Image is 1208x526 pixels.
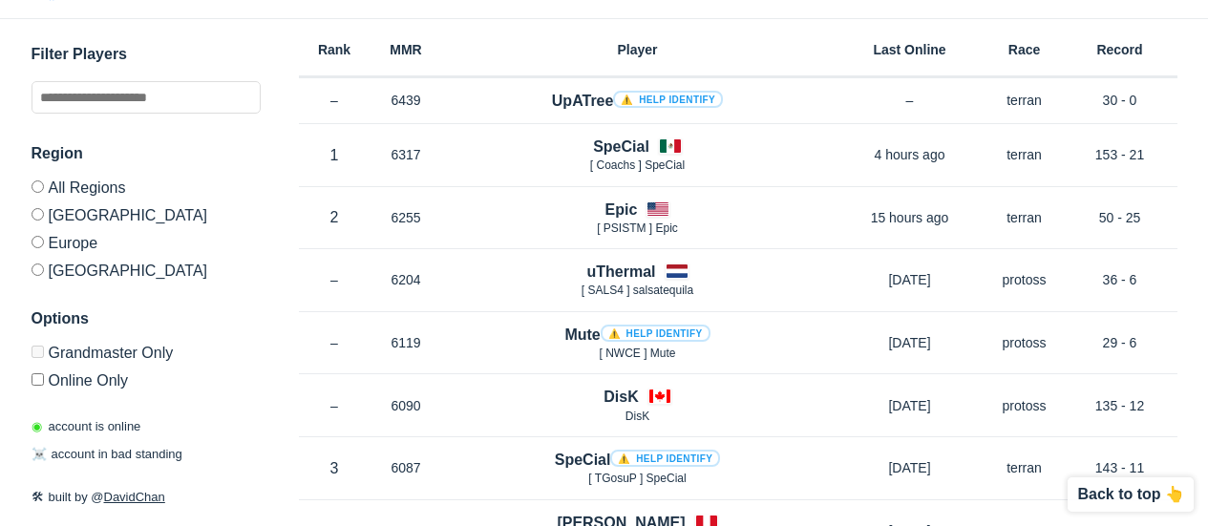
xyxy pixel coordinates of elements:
[834,91,986,110] p: –
[32,490,44,504] span: 🛠
[32,366,261,389] label: Only show accounts currently laddering
[299,333,371,352] p: –
[1063,396,1177,415] p: 135 - 12
[32,142,261,165] h3: Region
[605,199,638,221] h4: Epic
[986,91,1063,110] p: terran
[599,347,675,360] span: [ NWCE ] Mute
[299,396,371,415] p: –
[555,449,720,471] h4: SpeCial
[986,43,1063,56] h6: Race
[613,91,723,108] a: ⚠️ Help identify
[32,346,44,358] input: Grandmaster Only
[371,270,442,289] p: 6204
[32,200,261,228] label: [GEOGRAPHIC_DATA]
[552,90,723,112] h4: UpATree
[32,307,261,330] h3: Options
[104,490,165,504] a: DavidChan
[586,261,655,283] h4: uThermal
[601,325,710,342] a: ⚠️ Help identify
[32,417,141,436] p: account is online
[625,410,649,423] span: DisK
[371,145,442,164] p: 6317
[1063,145,1177,164] p: 153 - 21
[986,396,1063,415] p: protoss
[371,396,442,415] p: 6090
[588,472,686,485] span: [ TGosuP ] SpeCial
[32,256,261,279] label: [GEOGRAPHIC_DATA]
[371,43,442,56] h6: MMR
[834,396,986,415] p: [DATE]
[32,236,44,248] input: Europe
[32,445,182,464] p: account in bad standing
[32,263,44,276] input: [GEOGRAPHIC_DATA]
[299,91,371,110] p: –
[371,91,442,110] p: 6439
[371,458,442,477] p: 6087
[582,284,693,297] span: [ SALS4 ] salsatequila
[834,145,986,164] p: 4 hours ago
[1063,91,1177,110] p: 30 - 0
[834,208,986,227] p: 15 hours ago
[299,144,371,166] p: 1
[986,333,1063,352] p: protoss
[371,333,442,352] p: 6119
[299,270,371,289] p: –
[32,419,42,433] span: ◉
[986,145,1063,164] p: terran
[834,43,986,56] h6: Last Online
[299,43,371,56] h6: Rank
[597,221,678,235] span: [ PSISTM ] Epic
[834,458,986,477] p: [DATE]
[986,270,1063,289] p: protoss
[32,180,261,200] label: All Regions
[1063,333,1177,352] p: 29 - 6
[610,450,720,467] a: ⚠️ Help identify
[1063,43,1177,56] h6: Record
[32,373,44,386] input: Online Only
[1063,208,1177,227] p: 50 - 25
[299,457,371,479] p: 3
[564,324,710,346] h4: Mute
[1063,458,1177,477] p: 143 - 11
[834,270,986,289] p: [DATE]
[32,43,261,66] h3: Filter Players
[32,447,47,461] span: ☠️
[299,206,371,228] p: 2
[986,208,1063,227] p: terran
[1063,270,1177,289] p: 36 - 6
[32,180,44,193] input: All Regions
[32,208,44,221] input: [GEOGRAPHIC_DATA]
[32,346,261,366] label: Only Show accounts currently in Grandmaster
[371,208,442,227] p: 6255
[590,158,685,172] span: [ Coachs ] SpeCial
[593,136,649,158] h4: SpeCial
[32,488,261,507] p: built by @
[32,228,261,256] label: Europe
[442,43,834,56] h6: Player
[834,333,986,352] p: [DATE]
[604,386,638,408] h4: DisK
[1077,487,1184,502] p: Back to top 👆
[986,458,1063,477] p: terran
